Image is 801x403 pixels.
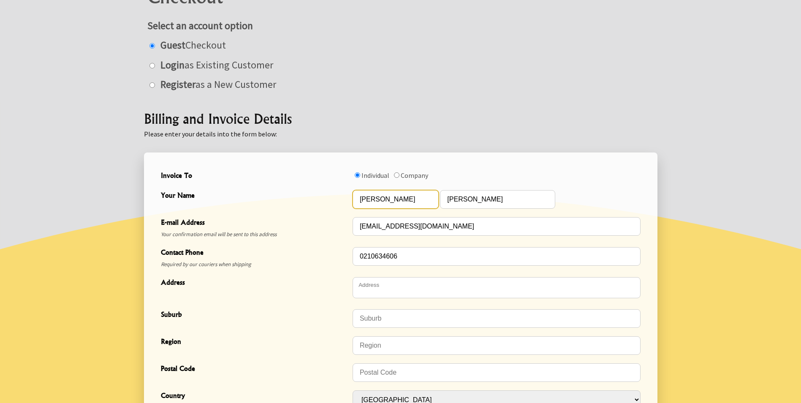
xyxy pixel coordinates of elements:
[147,19,253,32] strong: Select an account option
[353,277,641,298] textarea: Address
[144,109,657,129] h2: Billing and Invoice Details
[355,172,360,178] input: Invoice To
[361,171,389,180] label: Individual
[161,336,348,349] span: Region
[161,390,348,403] span: Country
[353,309,641,328] input: Suburb
[161,259,348,270] span: Required by our couriers when shipping
[160,58,185,71] strong: Login
[353,363,641,382] input: Postal Code
[161,217,348,229] span: E-mail Address
[160,38,185,52] strong: Guest
[161,229,348,240] span: Your confirmation email will be sent to this address
[394,172,399,178] input: Invoice To
[156,58,273,71] label: as Existing Customer
[161,277,348,289] span: Address
[144,129,657,139] p: Please enter your details into the form below:
[353,336,641,355] input: Region
[440,190,555,209] input: Your Name
[353,217,641,236] input: E-mail Address
[353,190,439,209] input: Your Name
[161,309,348,321] span: Suburb
[161,170,348,182] span: Invoice To
[160,78,195,91] strong: Register
[156,38,226,52] label: Checkout
[353,247,641,266] input: Contact Phone
[161,363,348,376] span: Postal Code
[401,171,428,180] label: Company
[156,78,276,91] label: as a New Customer
[161,190,348,202] span: Your Name
[161,247,348,259] span: Contact Phone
